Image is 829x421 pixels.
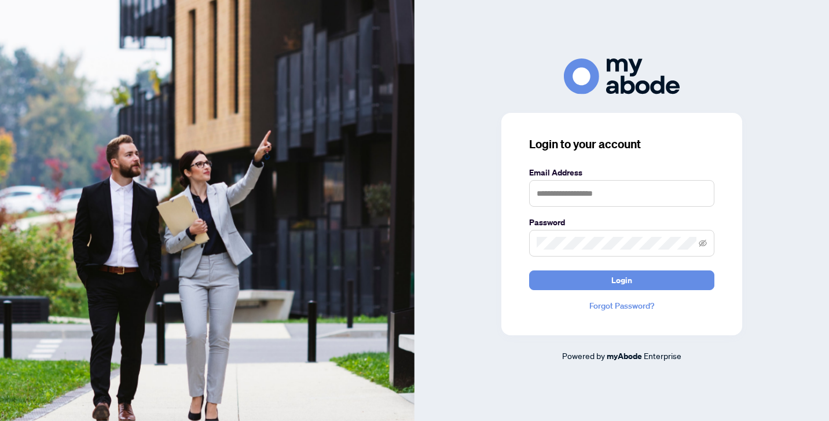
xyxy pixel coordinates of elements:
label: Password [529,216,714,229]
label: Email Address [529,166,714,179]
h3: Login to your account [529,136,714,152]
span: eye-invisible [699,239,707,247]
a: Forgot Password? [529,299,714,312]
span: Powered by [562,350,605,361]
a: myAbode [607,350,642,363]
img: ma-logo [564,58,680,94]
button: Login [529,270,714,290]
span: Login [611,271,632,290]
span: Enterprise [644,350,681,361]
